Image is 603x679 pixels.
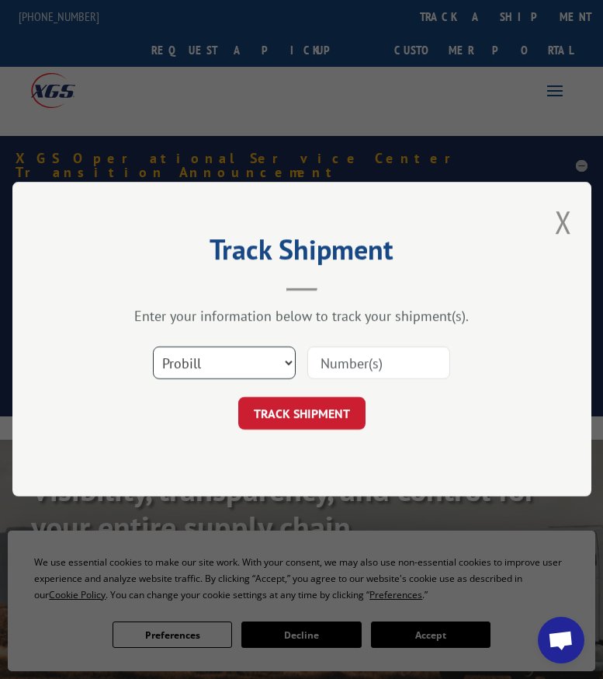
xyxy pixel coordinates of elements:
[238,398,366,430] button: TRACK SHIPMENT
[90,239,514,268] h2: Track Shipment
[307,347,450,380] input: Number(s)
[555,201,572,242] button: Close modal
[538,617,584,663] a: Open chat
[90,308,514,326] div: Enter your information below to track your shipment(s).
